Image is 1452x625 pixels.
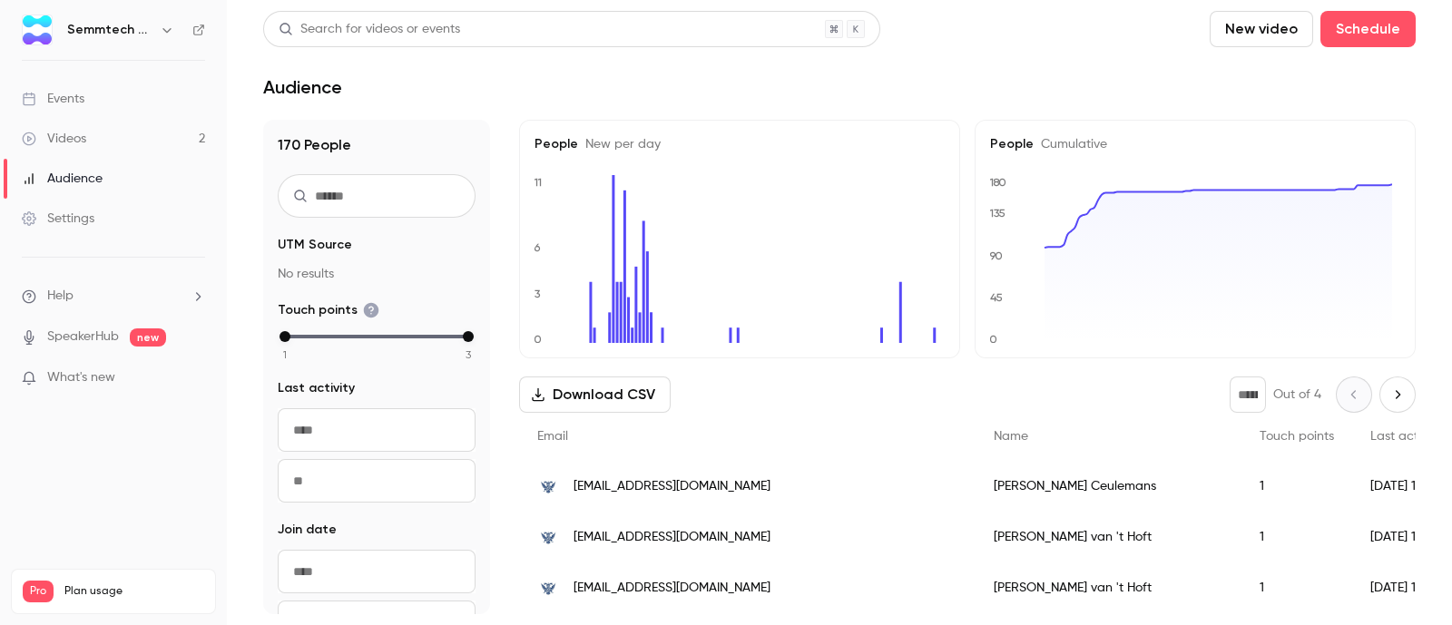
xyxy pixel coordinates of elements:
[534,333,542,346] text: 0
[574,528,770,547] span: [EMAIL_ADDRESS][DOMAIN_NAME]
[23,581,54,602] span: Pro
[283,347,287,363] span: 1
[278,408,476,452] input: From
[22,170,103,188] div: Audience
[64,584,204,599] span: Plan usage
[278,301,379,319] span: Touch points
[535,288,541,300] text: 3
[990,135,1400,153] h5: People
[1241,461,1352,512] div: 1
[1241,512,1352,562] div: 1
[278,379,355,397] span: Last activity
[279,20,460,39] div: Search for videos or events
[22,90,84,108] div: Events
[994,430,1028,443] span: Name
[466,347,471,363] span: 3
[976,562,1241,613] div: [PERSON_NAME] van 't Hoft
[1273,386,1321,404] p: Out of 4
[989,207,1006,220] text: 135
[574,477,770,496] span: [EMAIL_ADDRESS][DOMAIN_NAME]
[67,21,152,39] h6: Semmtech & Laces
[47,287,74,306] span: Help
[1210,11,1313,47] button: New video
[47,327,119,347] a: SpeakerHub
[537,430,568,443] span: Email
[534,176,542,189] text: 11
[537,577,559,599] img: hhdelfland.nl
[1320,11,1416,47] button: Schedule
[578,138,661,151] span: New per day
[1379,376,1416,413] button: Next page
[1370,430,1441,443] span: Last activity
[535,135,945,153] h5: People
[278,265,476,283] p: No results
[280,331,290,342] div: min
[976,512,1241,562] div: [PERSON_NAME] van 't Hoft
[278,236,352,254] span: UTM Source
[47,368,115,387] span: What's new
[278,521,337,539] span: Join date
[1241,562,1352,613] div: 1
[22,210,94,228] div: Settings
[989,249,1003,262] text: 90
[537,475,559,497] img: hhdelfland.nl
[278,459,476,503] input: To
[990,291,1003,304] text: 45
[130,328,166,347] span: new
[278,134,476,156] h1: 170 People
[463,331,474,342] div: max
[22,130,86,148] div: Videos
[263,76,342,98] h1: Audience
[1034,138,1107,151] span: Cumulative
[23,15,52,44] img: Semmtech & Laces
[574,579,770,598] span: [EMAIL_ADDRESS][DOMAIN_NAME]
[178,602,204,619] p: / 90
[534,241,541,254] text: 6
[278,550,476,593] input: From
[537,526,559,548] img: hhdelfland.nl
[1260,430,1334,443] span: Touch points
[519,376,671,413] button: Download CSV
[22,287,205,306] li: help-dropdown-opener
[178,605,183,616] span: 2
[989,176,1006,189] text: 180
[23,602,57,619] p: Videos
[989,333,997,346] text: 0
[976,461,1241,512] div: [PERSON_NAME] Ceulemans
